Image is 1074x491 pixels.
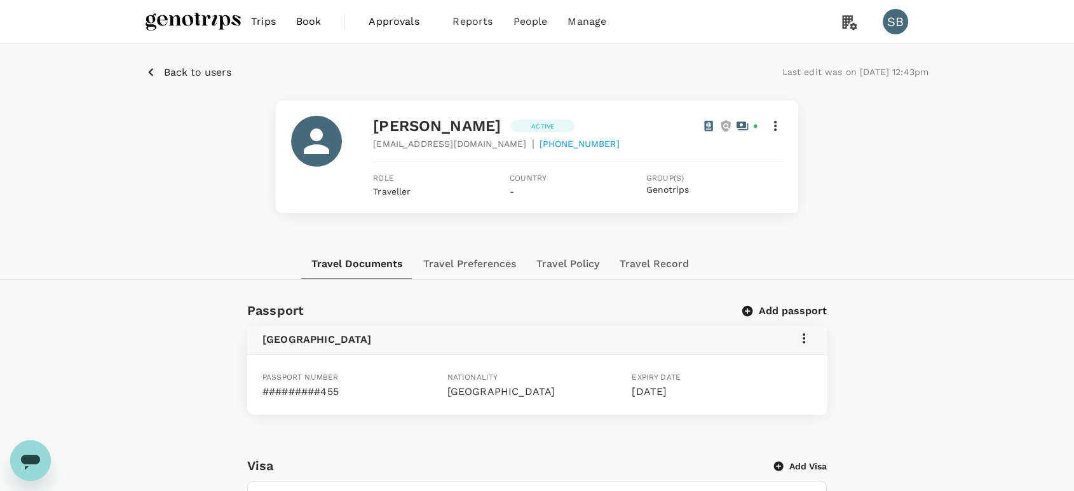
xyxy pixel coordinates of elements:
[413,249,526,279] button: Travel Preferences
[632,384,812,399] p: [DATE]
[373,117,501,135] span: [PERSON_NAME]
[373,172,510,185] span: Role
[646,172,783,185] span: Group(s)
[789,460,827,473] p: Add Visa
[510,186,514,197] span: -
[146,8,241,36] img: Genotrips - ALL
[609,249,699,279] button: Travel Record
[296,14,322,29] span: Book
[373,137,526,150] span: [EMAIL_ADDRESS][DOMAIN_NAME]
[510,172,646,185] span: Country
[447,373,498,382] span: Nationality
[262,373,338,382] span: Passport number
[262,331,372,349] h6: [GEOGRAPHIC_DATA]
[526,249,609,279] button: Travel Policy
[146,64,231,80] button: Back to users
[540,137,620,150] span: [PHONE_NUMBER]
[774,460,827,473] button: Add Visa
[452,14,493,29] span: Reports
[301,249,413,279] button: Travel Documents
[744,305,827,317] button: Add passport
[646,185,689,195] button: Genotrips
[513,14,547,29] span: People
[782,66,928,78] p: Last edit was on [DATE] 12:43pm
[531,136,534,151] span: |
[164,65,231,80] p: Back to users
[369,14,432,29] span: Approvals
[10,440,51,481] iframe: Button to launch messaging window
[251,14,276,29] span: Trips
[247,300,304,321] h6: Passport
[531,121,554,131] p: Active
[247,455,774,476] h6: Visa
[447,384,627,399] p: [GEOGRAPHIC_DATA]
[632,373,681,382] span: Expiry date
[568,14,606,29] span: Manage
[262,384,442,399] p: #########455
[883,9,908,34] div: SB
[373,186,411,197] span: Traveller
